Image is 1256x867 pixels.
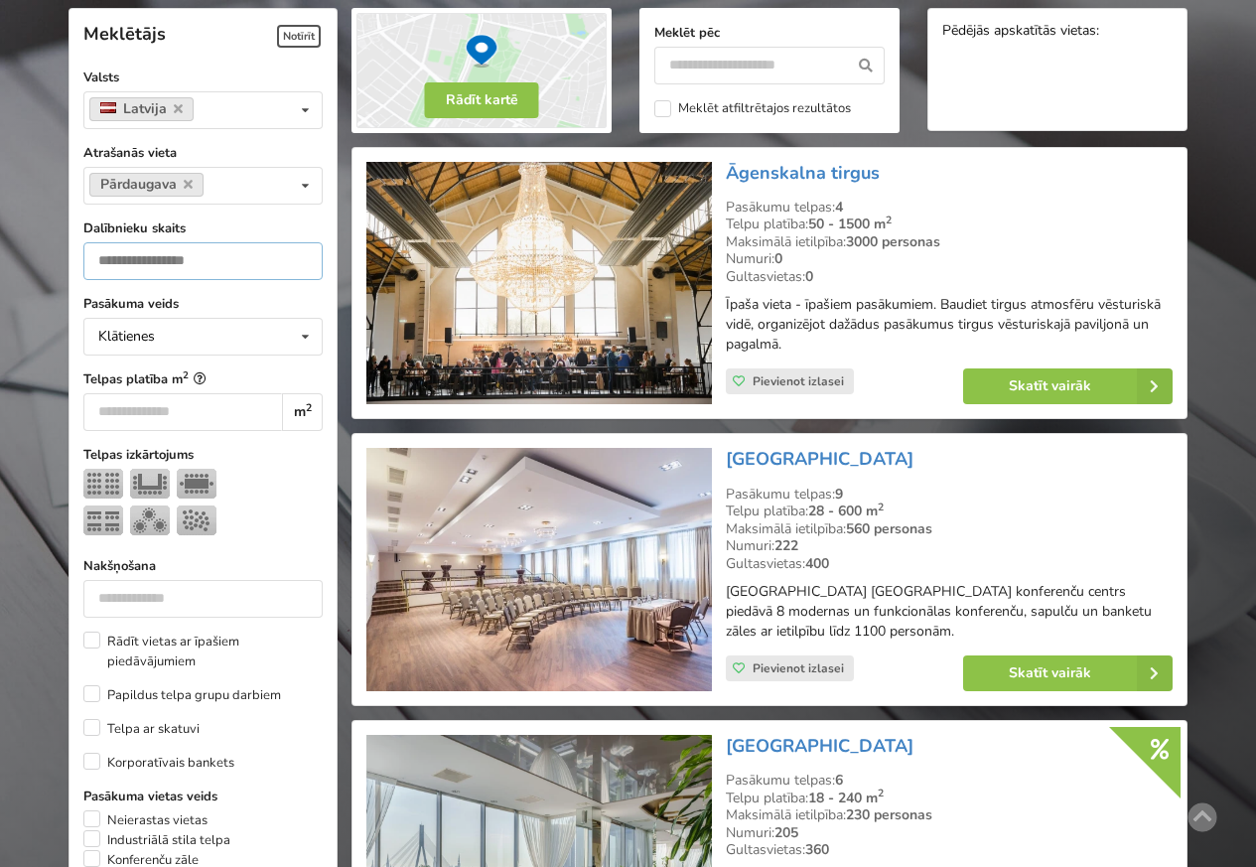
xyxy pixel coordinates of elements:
[83,143,323,163] label: Atrašanās vieta
[726,841,1173,859] div: Gultasvietas:
[726,582,1173,642] p: [GEOGRAPHIC_DATA] [GEOGRAPHIC_DATA] konferenču centrs piedāvā 8 modernas un funkcionālas konferen...
[83,369,323,389] label: Telpas platība m
[726,555,1173,573] div: Gultasvietas:
[726,250,1173,268] div: Numuri:
[726,216,1173,233] div: Telpu platība:
[98,330,155,344] div: Klātienes
[726,233,1173,251] div: Maksimālā ietilpība:
[351,8,612,133] img: Rādīt kartē
[83,445,323,465] label: Telpas izkārtojums
[846,232,940,251] strong: 3000 personas
[726,161,880,185] a: Āgenskalna tirgus
[726,295,1173,355] p: Īpaša vieta - īpašiem pasākumiem. Baudiet tirgus atmosfēru vēsturiskā vidē, organizējot dažādus p...
[654,23,885,43] label: Meklēt pēc
[83,469,123,499] img: Teātris
[83,22,166,46] span: Meklētājs
[963,655,1173,691] a: Skatīt vairāk
[83,294,323,314] label: Pasākuma veids
[83,218,323,238] label: Dalībnieku skaits
[753,373,844,389] span: Pievienot izlasei
[83,685,281,705] label: Papildus telpa grupu darbiem
[83,830,230,850] label: Industriālā stila telpa
[774,536,798,555] strong: 222
[726,772,1173,790] div: Pasākumu telpas:
[654,100,851,117] label: Meklēt atfiltrētajos rezultātos
[886,213,892,227] sup: 2
[83,719,200,739] label: Telpa ar skatuvi
[835,485,843,504] strong: 9
[846,519,932,538] strong: 560 personas
[726,537,1173,555] div: Numuri:
[177,469,216,499] img: Sapulce
[726,806,1173,824] div: Maksimālā ietilpība:
[726,486,1173,504] div: Pasākumu telpas:
[130,469,170,499] img: U-Veids
[83,556,323,576] label: Nakšņošana
[726,520,1173,538] div: Maksimālā ietilpība:
[878,500,884,514] sup: 2
[808,502,884,520] strong: 28 - 600 m
[726,824,1173,842] div: Numuri:
[425,82,539,118] button: Rādīt kartē
[177,506,216,535] img: Pieņemšana
[89,97,194,121] a: Latvija
[774,823,798,842] strong: 205
[774,249,782,268] strong: 0
[726,503,1173,520] div: Telpu platība:
[83,787,323,806] label: Pasākuma vietas veids
[963,368,1173,404] a: Skatīt vairāk
[282,393,323,431] div: m
[726,734,913,758] a: [GEOGRAPHIC_DATA]
[726,447,913,471] a: [GEOGRAPHIC_DATA]
[835,198,843,217] strong: 4
[846,805,932,824] strong: 230 personas
[183,368,189,381] sup: 2
[366,448,711,691] img: Viesnīca | Rīga | Bellevue Park Hotel Riga
[277,25,321,48] span: Notīrīt
[83,506,123,535] img: Klase
[942,23,1173,42] div: Pēdējās apskatītās vietas:
[83,753,234,773] label: Korporatīvais bankets
[83,68,323,87] label: Valsts
[83,810,208,830] label: Neierastas vietas
[726,790,1173,807] div: Telpu platība:
[89,173,204,197] a: Pārdaugava
[805,267,813,286] strong: 0
[726,268,1173,286] div: Gultasvietas:
[805,840,829,859] strong: 360
[808,789,884,807] strong: 18 - 240 m
[366,162,711,405] img: Neierastas vietas | Rīga | Āgenskalna tirgus
[130,506,170,535] img: Bankets
[306,400,312,415] sup: 2
[835,771,843,790] strong: 6
[878,786,884,800] sup: 2
[726,199,1173,217] div: Pasākumu telpas:
[83,632,323,671] label: Rādīt vietas ar īpašiem piedāvājumiem
[753,660,844,676] span: Pievienot izlasei
[805,554,829,573] strong: 400
[808,215,892,233] strong: 50 - 1500 m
